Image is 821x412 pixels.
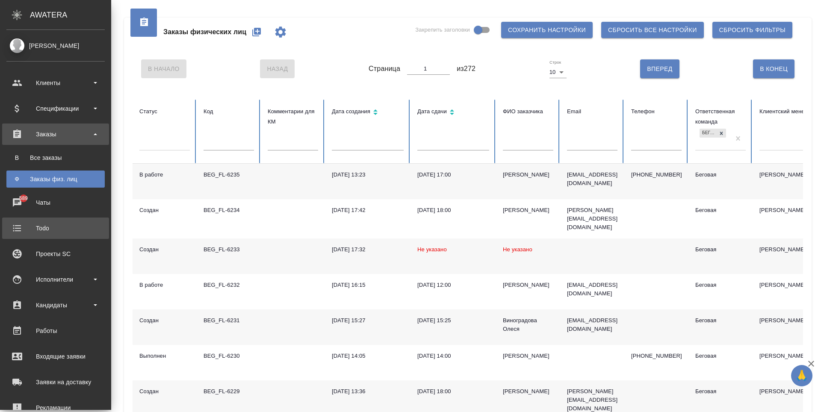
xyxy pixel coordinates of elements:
div: Комментарии для КМ [268,106,318,127]
div: Создан [139,387,190,396]
div: Все заказы [11,153,100,162]
div: Email [567,106,617,117]
div: [DATE] 13:36 [332,387,404,396]
a: Todo [2,218,109,239]
div: Создан [139,245,190,254]
div: Ответственная команда [695,106,746,127]
div: Проекты SC [6,247,105,260]
div: Выполнен [139,352,190,360]
div: Todo [6,222,105,235]
div: Беговая [695,352,746,360]
div: [DATE] 17:32 [332,245,404,254]
div: Беговая [695,245,746,254]
div: [DATE] 16:15 [332,281,404,289]
button: Сбросить все настройки [601,22,704,38]
div: AWATERA [30,6,111,24]
div: Телефон [631,106,682,117]
div: [DATE] 15:27 [332,316,404,325]
div: [PERSON_NAME] [503,387,553,396]
div: Создан [139,206,190,215]
a: Входящие заявки [2,346,109,367]
p: [PERSON_NAME][EMAIL_ADDRESS][DOMAIN_NAME] [567,206,617,232]
div: BEG_FL-6229 [204,387,254,396]
span: 🙏 [794,367,809,385]
div: Клиенты [6,77,105,89]
div: [DATE] 18:00 [417,387,489,396]
div: [PERSON_NAME] [503,352,553,360]
div: Виноградова Олеся [503,316,553,333]
div: [DATE] 17:00 [417,171,489,179]
span: 589 [14,194,33,203]
div: BEG_FL-6230 [204,352,254,360]
div: Беговая [695,316,746,325]
div: [PERSON_NAME] [503,206,553,215]
div: [DATE] 12:00 [417,281,489,289]
div: Кандидаты [6,299,105,312]
div: Заказы физ. лиц [11,175,100,183]
div: BEG_FL-6235 [204,171,254,179]
span: Сбросить все настройки [608,25,697,35]
button: Создать [246,22,267,42]
div: Сортировка [417,106,489,119]
div: Работы [6,324,105,337]
div: [DATE] 15:25 [417,316,489,325]
div: [PERSON_NAME] [503,281,553,289]
div: BEG_FL-6231 [204,316,254,325]
div: [DATE] 18:00 [417,206,489,215]
button: Вперед [640,59,679,78]
button: 🙏 [791,365,812,386]
div: Заказы [6,128,105,141]
a: 589Чаты [2,192,109,213]
div: [DATE] 13:23 [332,171,404,179]
label: Строк [549,60,561,65]
div: Спецификации [6,102,105,115]
p: [PHONE_NUMBER] [631,352,682,360]
span: Сбросить фильтры [719,25,786,35]
div: В работе [139,171,190,179]
a: ФЗаказы физ. лиц [6,171,105,188]
div: [DATE] 14:00 [417,352,489,360]
div: Беговая [695,281,746,289]
p: [EMAIL_ADDRESS][DOMAIN_NAME] [567,281,617,298]
button: В Конец [753,59,794,78]
div: В работе [139,281,190,289]
div: Беговая [695,171,746,179]
div: [DATE] 14:05 [332,352,404,360]
span: Не указано [417,246,447,253]
div: Сортировка [332,106,404,119]
div: Статус [139,106,190,117]
div: ФИО заказчика [503,106,553,117]
a: Работы [2,320,109,341]
div: [DATE] 17:42 [332,206,404,215]
button: Сохранить настройки [501,22,593,38]
div: BEG_FL-6234 [204,206,254,215]
span: Сохранить настройки [508,25,586,35]
span: из 272 [457,64,475,74]
div: Заявки на доставку [6,376,105,388]
div: Исполнители [6,273,105,286]
span: Не указано [503,246,532,253]
div: BEG_FL-6233 [204,245,254,254]
a: Проекты SC [2,243,109,265]
div: 10 [549,66,567,78]
span: В Конец [760,64,788,74]
div: Беговая [695,206,746,215]
a: Заявки на доставку [2,371,109,393]
span: Вперед [647,64,672,74]
a: ВВсе заказы [6,149,105,166]
div: Чаты [6,196,105,209]
span: Страница [369,64,400,74]
div: Создан [139,316,190,325]
div: [PERSON_NAME] [6,41,105,50]
div: BEG_FL-6232 [204,281,254,289]
div: Входящие заявки [6,350,105,363]
p: [EMAIL_ADDRESS][DOMAIN_NAME] [567,316,617,333]
p: [PHONE_NUMBER] [631,171,682,179]
span: Заказы физических лиц [163,27,246,37]
button: Сбросить фильтры [712,22,792,38]
div: Код [204,106,254,117]
div: Беговая [695,387,746,396]
div: Беговая [700,129,717,138]
p: [EMAIL_ADDRESS][DOMAIN_NAME] [567,171,617,188]
div: [PERSON_NAME] [503,171,553,179]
